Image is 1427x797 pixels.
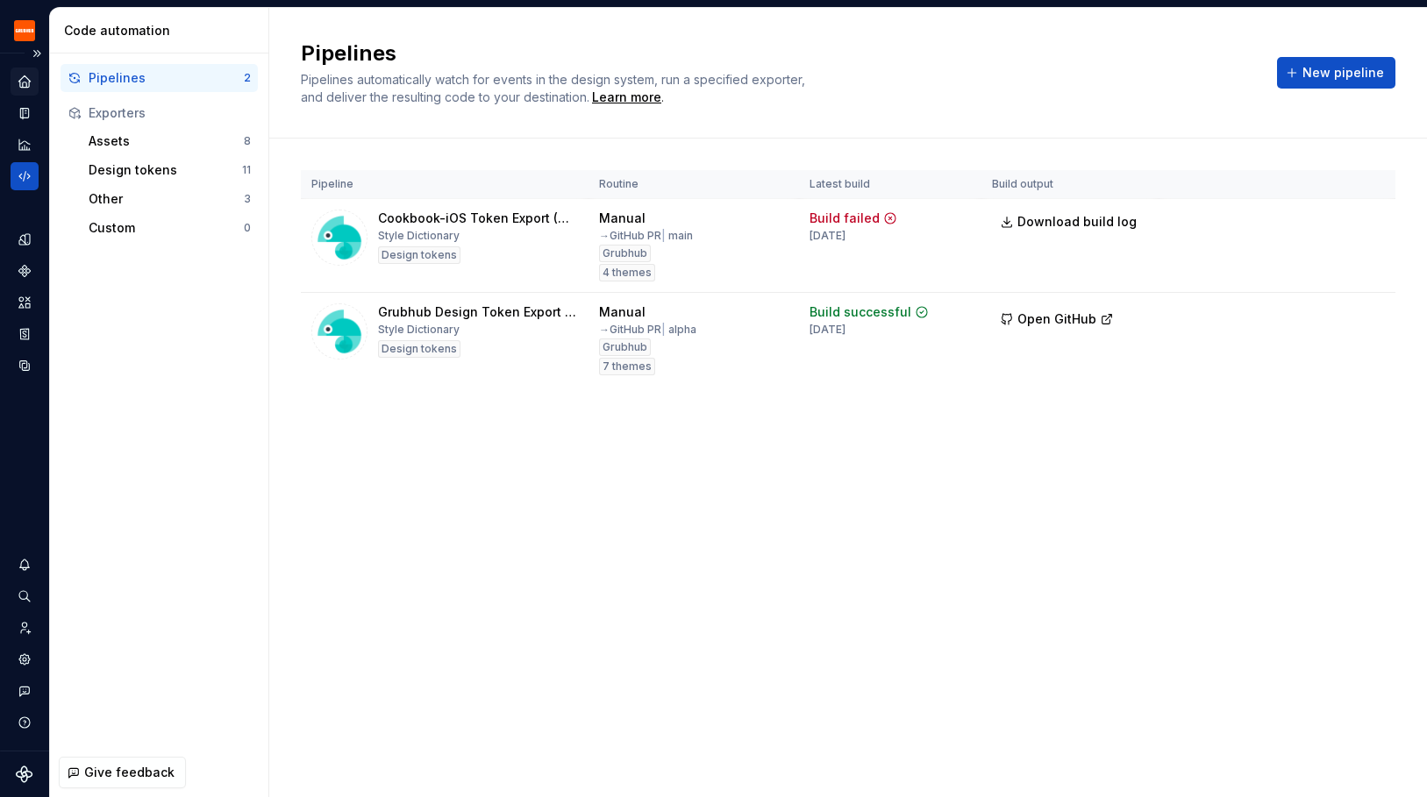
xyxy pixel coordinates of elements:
a: Assets [11,288,39,317]
span: Open GitHub [1017,310,1096,328]
th: Latest build [799,170,981,199]
button: Design tokens11 [82,156,258,184]
button: Open GitHub [992,303,1122,335]
div: 0 [244,221,251,235]
div: Grubhub Design Token Export Pipeline [378,303,578,321]
a: Storybook stories [11,320,39,348]
a: Settings [11,645,39,673]
button: Search ⌘K [11,582,39,610]
a: Invite team [11,614,39,642]
button: Custom0 [82,214,258,242]
button: Notifications [11,551,39,579]
div: [DATE] [810,229,845,243]
th: Routine [589,170,799,199]
span: Pipelines automatically watch for events in the design system, run a specified exporter, and deli... [301,72,809,104]
button: Download build log [992,206,1148,238]
a: Learn more [592,89,661,106]
a: Documentation [11,99,39,127]
div: Design tokens [378,246,460,264]
svg: Supernova Logo [16,765,33,783]
div: Build failed [810,210,880,227]
th: Build output [981,170,1159,199]
div: Style Dictionary [378,229,460,243]
span: . [589,91,664,104]
div: Code automation [64,22,261,39]
a: Data sources [11,352,39,380]
div: 2 [244,71,251,85]
a: Analytics [11,131,39,159]
div: Custom [89,219,244,237]
th: Pipeline [301,170,589,199]
a: Components [11,257,39,285]
div: Grubhub [599,338,651,356]
span: 4 themes [603,266,652,280]
span: | [661,229,666,242]
span: Give feedback [84,764,175,781]
span: New pipeline [1302,64,1384,82]
span: Download build log [1017,213,1137,231]
button: Give feedback [59,757,186,788]
div: [DATE] [810,323,845,337]
div: Other [89,190,244,208]
span: 7 themes [603,359,652,374]
img: 4e8d6f31-f5cf-47b4-89aa-e4dec1dc0822.png [14,20,35,41]
button: Other3 [82,185,258,213]
div: Style Dictionary [378,323,460,337]
div: 3 [244,192,251,206]
div: Manual [599,303,646,321]
div: Assets [89,132,244,150]
button: New pipeline [1277,57,1395,89]
div: Design tokens [89,161,242,179]
a: Home [11,68,39,96]
button: Expand sidebar [25,41,49,66]
div: Design tokens [378,340,460,358]
a: Open GitHub [992,314,1122,329]
a: Design tokens [11,225,39,253]
div: Grubhub [599,245,651,262]
a: Code automation [11,162,39,190]
button: Assets8 [82,127,258,155]
button: Contact support [11,677,39,705]
div: 8 [244,134,251,148]
div: → GitHub PR main [599,229,693,243]
div: Exporters [89,104,251,122]
span: | [661,323,666,336]
div: Build successful [810,303,911,321]
div: Cookbook-iOS Token Export (Manual) [378,210,578,227]
div: → GitHub PR alpha [599,323,696,337]
div: Manual [599,210,646,227]
button: Pipelines2 [61,64,258,92]
div: Pipelines [89,69,244,87]
h2: Pipelines [301,39,1256,68]
div: 11 [242,163,251,177]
